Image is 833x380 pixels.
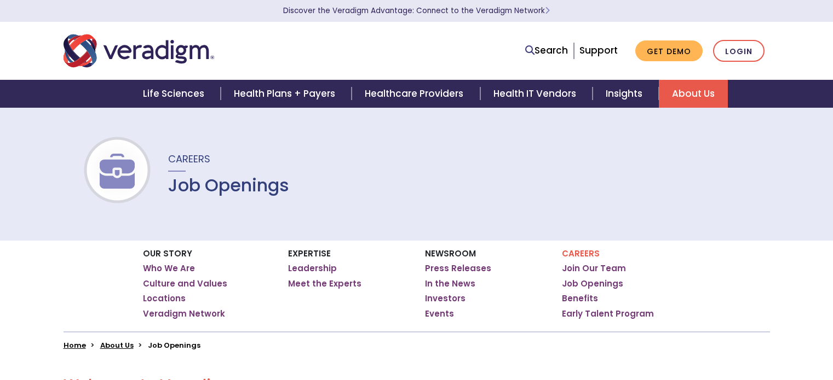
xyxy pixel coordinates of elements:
a: Search [525,43,568,58]
a: Early Talent Program [562,308,654,319]
a: Who We Are [143,263,195,274]
a: Health IT Vendors [480,80,593,108]
h1: Job Openings [168,175,289,196]
a: In the News [425,278,475,289]
a: Events [425,308,454,319]
a: Health Plans + Payers [221,80,352,108]
a: Insights [593,80,659,108]
a: Get Demo [635,40,703,62]
a: Life Sciences [130,80,221,108]
a: About Us [100,340,134,350]
a: Culture and Values [143,278,227,289]
a: About Us [659,80,728,108]
a: Meet the Experts [288,278,361,289]
span: Careers [168,152,210,166]
a: Press Releases [425,263,491,274]
a: Discover the Veradigm Advantage: Connect to the Veradigm NetworkLearn More [283,5,550,16]
img: Veradigm logo [64,33,214,69]
a: Join Our Team [562,263,626,274]
a: Benefits [562,293,598,304]
a: Login [713,40,765,62]
a: Healthcare Providers [352,80,480,108]
a: Veradigm Network [143,308,225,319]
a: Home [64,340,86,350]
span: Learn More [545,5,550,16]
a: Investors [425,293,466,304]
a: Locations [143,293,186,304]
a: Support [579,44,618,57]
a: Leadership [288,263,337,274]
a: Job Openings [562,278,623,289]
